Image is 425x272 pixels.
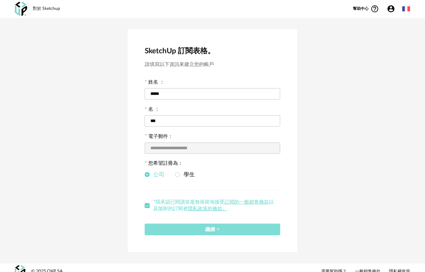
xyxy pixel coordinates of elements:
[353,7,369,11] font: 幫助中心
[145,62,214,67] font: 請填寫以下資訊來建立您的帳戶
[188,206,227,211] a: 隱私政策的條款。
[148,134,173,139] font: 電子郵件：
[225,200,269,205] a: 訂閱的一般銷售條款
[148,107,160,112] font: 名 ：
[15,2,27,16] img: 氧化磷酸化
[148,161,183,166] font: 您希望註冊為：
[145,47,215,55] font: SketchUp 訂閱表格。
[387,5,395,13] span: 帳戶圓圈圖標
[387,5,399,13] span: 帳戶圓圈圖標
[353,5,379,13] span: 幫助中心幫助圓圈輪廓圖標
[371,5,379,13] span: 幫助圓圈輪廓圖標
[402,5,410,13] img: 法語
[184,172,195,177] font: 學生
[145,224,280,235] button: 繼續
[33,6,60,11] font: 對於 Sketchup
[148,80,164,85] font: 姓名 ：
[153,200,225,205] font: *我承認已閱讀並毫無保留地接受
[158,206,188,211] font: 隨附的訂閱者
[153,172,164,177] font: 公司
[205,227,215,232] font: 繼續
